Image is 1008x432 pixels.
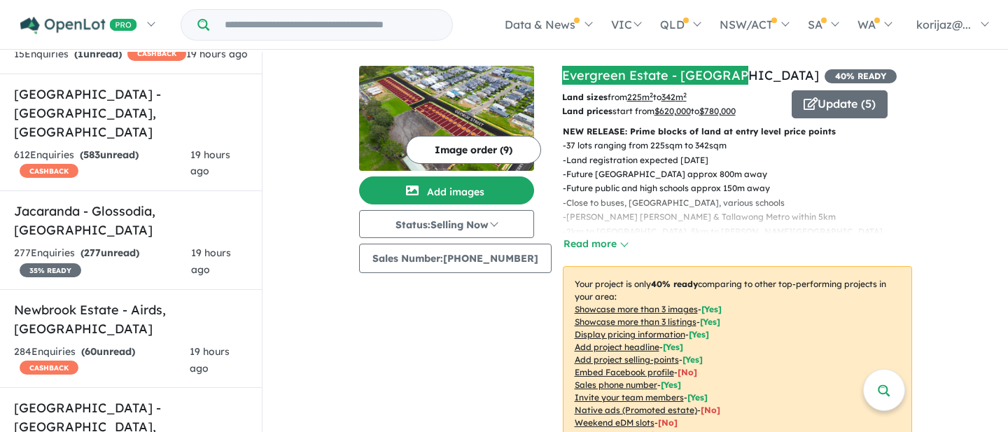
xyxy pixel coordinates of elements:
u: Add project headline [575,342,659,352]
span: 1 [78,48,83,60]
u: Invite your team members [575,392,684,403]
u: Showcase more than 3 listings [575,316,696,327]
u: $ 780,000 [699,106,736,116]
span: [ Yes ] [682,354,703,365]
span: CASHBACK [127,47,186,61]
p: - [PERSON_NAME] [PERSON_NAME] & Tallawong Metro within 5km [563,210,923,224]
u: Showcase more than 3 images [575,304,698,314]
strong: ( unread) [81,345,135,358]
button: Add images [359,176,534,204]
strong: ( unread) [80,148,139,161]
span: to [653,92,687,102]
p: - Land registration expected [DATE] [563,153,923,167]
button: Sales Number:[PHONE_NUMBER] [359,244,552,273]
div: 277 Enquir ies [14,245,191,279]
p: - 2km to [GEOGRAPHIC_DATA], 5km to [PERSON_NAME][GEOGRAPHIC_DATA][PERSON_NAME] [563,225,923,253]
input: Try estate name, suburb, builder or developer [212,10,449,40]
img: Openlot PRO Logo White [20,17,137,34]
sup: 2 [650,91,653,99]
span: [ Yes ] [661,379,681,390]
u: 342 m [661,92,687,102]
p: - 37 lots ranging from 225sqm to 342sqm [563,139,923,153]
strong: ( unread) [74,48,122,60]
span: CASHBACK [20,361,78,375]
u: $ 620,000 [654,106,691,116]
span: 19 hours ago [186,48,248,60]
b: Land prices [562,106,612,116]
button: Status:Selling Now [359,210,534,238]
p: NEW RELEASE: Prime blocks of land at entry level price points [563,125,912,139]
span: [No] [658,417,678,428]
p: start from [562,104,781,118]
span: 60 [85,345,97,358]
h5: [GEOGRAPHIC_DATA] - [GEOGRAPHIC_DATA] , [GEOGRAPHIC_DATA] [14,85,248,141]
p: - Future public and high schools approx 150m away [563,181,923,195]
p: - Future [GEOGRAPHIC_DATA] approx 800m away [563,167,923,181]
span: 19 hours ago [191,246,231,276]
u: 225 m [627,92,653,102]
u: Add project selling-points [575,354,679,365]
span: [No] [701,405,720,415]
span: 583 [83,148,100,161]
span: 19 hours ago [190,345,230,375]
span: [ No ] [678,367,697,377]
h5: Newbrook Estate - Airds , [GEOGRAPHIC_DATA] [14,300,248,338]
p: - Close to buses, [GEOGRAPHIC_DATA], various schools [563,196,923,210]
button: Read more [563,236,629,252]
b: 40 % ready [651,279,698,289]
span: [ Yes ] [689,329,709,340]
div: 15 Enquir ies [14,46,186,63]
strong: ( unread) [80,246,139,259]
span: 19 hours ago [190,148,230,178]
span: 277 [84,246,101,259]
u: Display pricing information [575,329,685,340]
span: korijaz@... [916,18,971,32]
u: Native ads (Promoted estate) [575,405,697,415]
p: from [562,90,781,104]
span: [ Yes ] [663,342,683,352]
img: Evergreen Estate - Box Hill [359,66,534,171]
span: [ Yes ] [687,392,708,403]
button: Update (5) [792,90,888,118]
button: Image order (9) [406,136,541,164]
u: Embed Facebook profile [575,367,674,377]
span: 35 % READY [20,263,81,277]
a: Evergreen Estate - [GEOGRAPHIC_DATA] [562,67,819,83]
h5: Jacaranda - Glossodia , [GEOGRAPHIC_DATA] [14,202,248,239]
u: Sales phone number [575,379,657,390]
u: Weekend eDM slots [575,417,654,428]
div: 284 Enquir ies [14,344,190,377]
span: to [691,106,736,116]
span: [ Yes ] [700,316,720,327]
span: CASHBACK [20,164,78,178]
span: 40 % READY [825,69,897,83]
span: [ Yes ] [701,304,722,314]
sup: 2 [683,91,687,99]
b: Land sizes [562,92,608,102]
div: 612 Enquir ies [14,147,190,181]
